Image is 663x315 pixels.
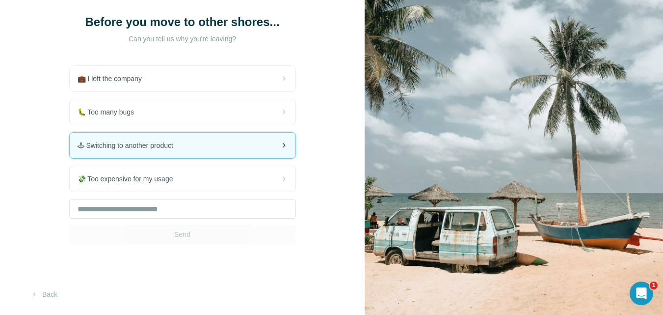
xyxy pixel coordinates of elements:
[84,34,281,44] p: Can you tell us why you're leaving?
[84,14,281,30] h1: Before you move to other shores...
[78,174,181,184] span: 💸 Too expensive for my usage
[650,282,658,289] span: 1
[78,141,181,150] span: 🕹 Switching to another product
[78,74,150,84] span: 💼 I left the company
[24,286,64,303] button: Back
[630,282,653,305] iframe: Intercom live chat
[78,107,142,117] span: 🐛 Too many bugs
